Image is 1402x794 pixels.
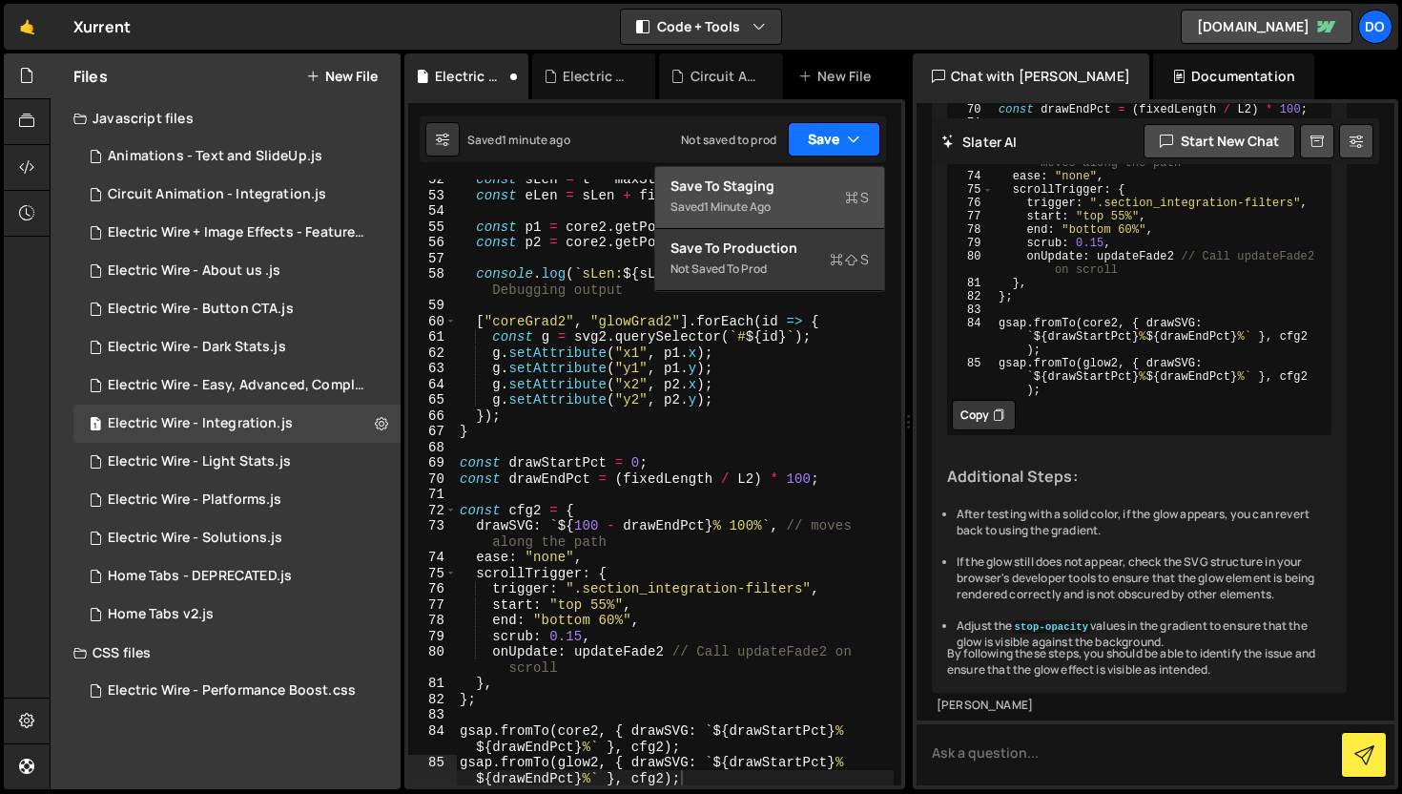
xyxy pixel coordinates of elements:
div: 85 [949,357,993,397]
div: 83 [949,303,993,317]
div: Electric Wire - Easy, Advanced, Complete.js [108,377,371,394]
div: Save to Staging [670,177,869,196]
div: 56 [408,235,457,251]
div: Electric Wire - Platforms.js [108,491,281,509]
h3: Additional Steps: [947,468,1331,486]
li: If the glow still does not appear, check the SVG structure in your browser's developer tools to e... [957,554,1331,602]
div: 55 [408,219,457,236]
div: 78 [408,613,457,629]
div: 13741/45029.js [73,176,401,214]
div: 75 [408,566,457,582]
div: [PERSON_NAME] [937,698,1342,714]
a: [DOMAIN_NAME] [1181,10,1352,44]
div: 82 [949,290,993,303]
div: 77 [408,597,457,614]
div: 13741/39773.js [73,328,401,366]
div: 66 [408,408,457,425]
div: 60 [408,314,457,330]
div: Electric Wire - Integration.js [435,67,505,86]
div: 73 [408,518,457,550]
div: 61 [408,329,457,345]
div: Electric Wire - Easy, Advanced, Complete.js [563,67,633,86]
div: Not saved to prod [681,132,776,148]
button: Copy [952,400,1016,430]
div: 77 [949,210,993,223]
a: Do [1358,10,1392,44]
div: 13741/40873.js [73,252,401,290]
button: Code + Tools [621,10,781,44]
div: 63 [408,361,457,377]
div: Electric Wire - Integration.js [108,415,293,432]
div: Saved [467,132,570,148]
div: 13741/39729.js [73,481,401,519]
div: 71 [408,487,457,503]
div: 76 [949,197,993,210]
div: 76 [408,581,457,597]
div: 82 [408,692,457,708]
div: 62 [408,345,457,362]
div: Electric Wire - Performance Boost.css [108,682,356,700]
div: Electric Wire - Integration.js [73,405,401,443]
div: 13741/39793.js [73,366,407,405]
li: After testing with a solid color, if the glow appears, you can revert back to using the gradient. [957,507,1331,539]
div: 79 [949,237,993,250]
div: 80 [949,250,993,277]
div: Home Tabs - DEPRECATED.js [108,568,292,585]
div: 70 [949,103,993,116]
div: 52 [408,172,457,188]
div: 85 [408,755,457,786]
div: 1 minute ago [704,198,771,215]
button: Start new chat [1144,124,1295,158]
div: 84 [408,723,457,755]
a: 🤙 [4,4,51,50]
div: 13741/39772.css [73,672,401,710]
div: Documentation [1153,53,1314,99]
span: S [845,188,869,207]
div: 13741/40380.js [73,137,401,176]
div: Chat with [PERSON_NAME] [913,53,1149,99]
span: 1 [90,418,101,433]
h2: Slater AI [941,133,1018,151]
div: 81 [949,277,993,290]
div: Electric Wire - Dark Stats.js [108,339,286,356]
div: Electric Wire - Button CTA.js [108,301,294,318]
div: 70 [408,471,457,488]
div: 67 [408,424,457,440]
button: Save [788,122,880,157]
div: 74 [949,170,993,183]
button: Save to StagingS Saved1 minute ago [655,167,884,229]
div: 13741/34720.js [73,557,401,595]
div: 54 [408,203,457,219]
div: 79 [408,629,457,645]
div: Electric Wire + Image Effects - Features.js [108,224,371,241]
div: 80 [408,644,457,676]
div: Not saved to prod [670,258,869,281]
div: 59 [408,298,457,314]
div: 58 [408,266,457,298]
div: Animations - Text and SlideUp.js [108,148,322,165]
div: 75 [949,183,993,197]
div: Saved [670,196,869,219]
div: 13741/39731.js [73,290,401,328]
div: Electric Wire - About us .js [108,262,280,280]
div: Xurrent [73,15,131,38]
div: 78 [949,223,993,237]
div: 72 [408,503,457,519]
div: 69 [408,455,457,471]
code: stop-opacity [1013,620,1091,634]
div: Javascript files [51,99,401,137]
button: Save to ProductionS Not saved to prod [655,229,884,291]
div: 84 [949,317,993,357]
div: 65 [408,392,457,408]
div: 83 [408,707,457,723]
div: 81 [408,676,457,692]
div: 74 [408,550,457,566]
div: 64 [408,377,457,393]
div: 68 [408,440,457,456]
div: CSS files [51,634,401,672]
h2: Files [73,66,108,87]
div: 13741/35121.js [73,595,401,634]
div: New File [798,67,878,86]
div: 71 [949,116,993,130]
